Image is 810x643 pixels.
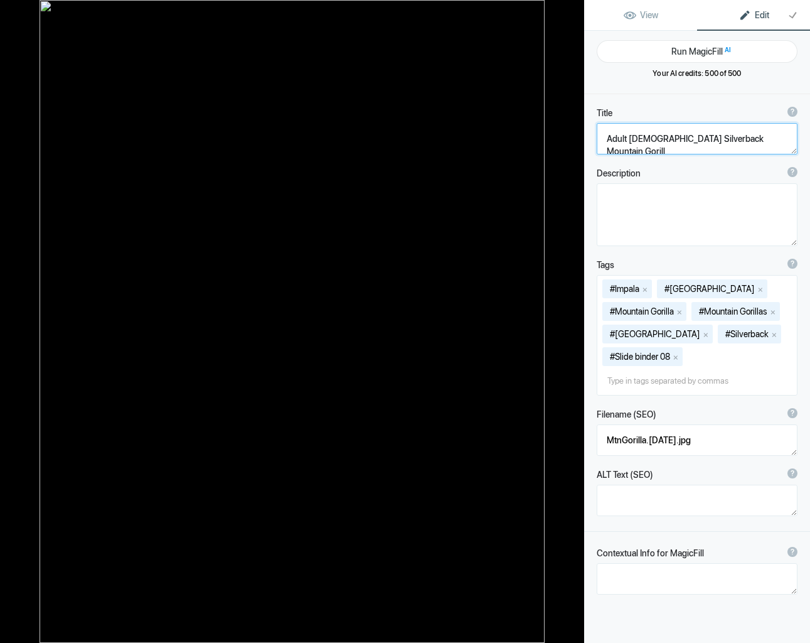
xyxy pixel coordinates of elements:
[602,279,652,298] mat-chip: #Impala
[597,167,641,180] b: Description
[602,347,683,366] mat-chip: #Slide binder 08
[787,107,797,117] div: ?
[597,468,653,481] b: ALT Text (SEO)
[657,279,767,298] mat-chip: #[GEOGRAPHIC_DATA]
[756,284,765,293] button: x
[738,10,769,20] span: Edit
[701,330,710,338] button: x
[718,325,781,343] mat-chip: #Silverback
[675,307,684,316] button: x
[787,547,797,557] div: ?
[770,330,779,338] button: x
[769,307,777,316] button: x
[787,408,797,418] div: ?
[602,325,713,343] mat-chip: #[GEOGRAPHIC_DATA]
[691,302,780,321] mat-chip: #Mountain Gorillas
[597,547,704,559] b: Contextual Info for MagicFill
[725,45,731,55] span: AI
[597,40,797,63] button: Run MagicFillAI
[597,259,614,271] b: Tags
[787,468,797,478] div: ?
[602,302,686,321] mat-chip: #Mountain Gorilla
[604,369,791,392] input: Type in tags separated by commas
[641,284,649,293] button: x
[624,10,658,20] span: View
[597,107,612,119] b: Title
[653,69,741,78] span: Your AI credits: 500 of 500
[597,408,656,421] b: Filename (SEO)
[787,167,797,177] div: ?
[671,352,680,361] button: x
[787,259,797,269] div: ?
